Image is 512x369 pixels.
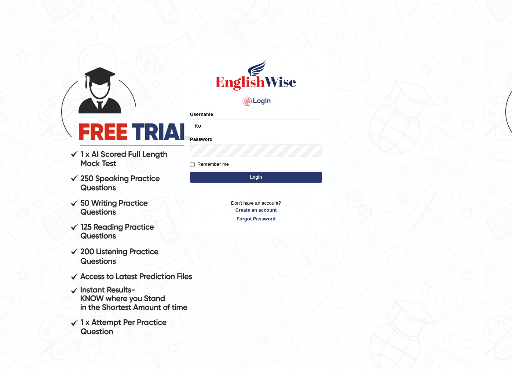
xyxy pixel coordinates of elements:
h4: Login [190,95,322,107]
p: Don't have an account? [190,200,322,222]
a: Create an account [190,207,322,213]
button: Login [190,172,322,183]
label: Username [190,111,213,118]
label: Password [190,136,212,143]
img: Logo of English Wise sign in for intelligent practice with AI [214,59,298,92]
input: Remember me [190,162,195,167]
a: Forgot Password [190,215,322,222]
label: Remember me [190,161,229,168]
